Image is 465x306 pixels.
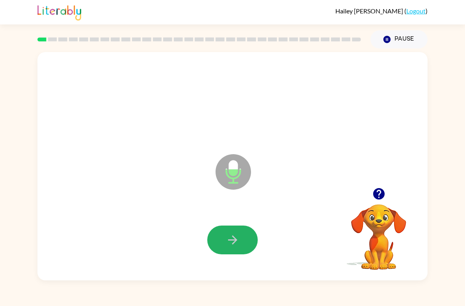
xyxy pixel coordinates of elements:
span: Hailey [PERSON_NAME] [335,7,404,15]
button: Pause [370,30,428,49]
img: Literably [37,3,81,21]
video: Your browser must support playing .mp4 files to use Literably. Please try using another browser. [339,192,418,271]
div: ( ) [335,7,428,15]
a: Logout [406,7,426,15]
